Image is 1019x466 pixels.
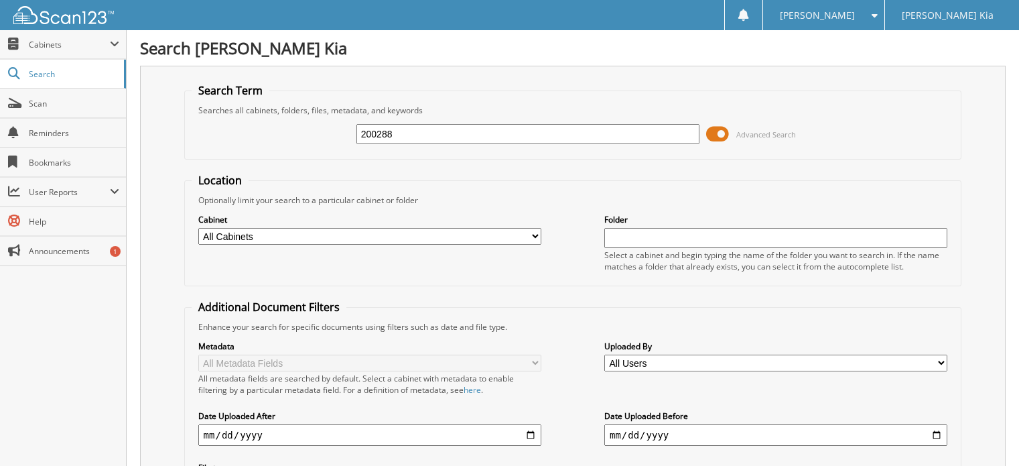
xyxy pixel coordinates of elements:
span: User Reports [29,186,110,198]
span: Reminders [29,127,119,139]
label: Date Uploaded After [198,410,541,422]
div: Optionally limit your search to a particular cabinet or folder [192,194,955,206]
legend: Additional Document Filters [192,300,346,314]
div: Select a cabinet and begin typing the name of the folder you want to search in. If the name match... [604,249,947,272]
legend: Search Term [192,83,269,98]
span: Scan [29,98,119,109]
span: Announcements [29,245,119,257]
label: Folder [604,214,947,225]
label: Metadata [198,341,541,352]
span: Cabinets [29,39,110,50]
div: All metadata fields are searched by default. Select a cabinet with metadata to enable filtering b... [198,373,541,396]
label: Date Uploaded Before [604,410,947,422]
div: Searches all cabinets, folders, files, metadata, and keywords [192,105,955,116]
label: Uploaded By [604,341,947,352]
div: Enhance your search for specific documents using filters such as date and file type. [192,321,955,333]
a: here [464,384,481,396]
span: Help [29,216,119,227]
img: scan123-logo-white.svg [13,6,114,24]
input: start [198,424,541,446]
span: Bookmarks [29,157,119,168]
input: end [604,424,947,446]
label: Cabinet [198,214,541,225]
div: 1 [110,246,121,257]
legend: Location [192,173,249,188]
span: [PERSON_NAME] Kia [902,11,994,19]
span: Advanced Search [736,129,796,139]
span: [PERSON_NAME] [780,11,855,19]
span: Search [29,68,117,80]
h1: Search [PERSON_NAME] Kia [140,37,1006,59]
